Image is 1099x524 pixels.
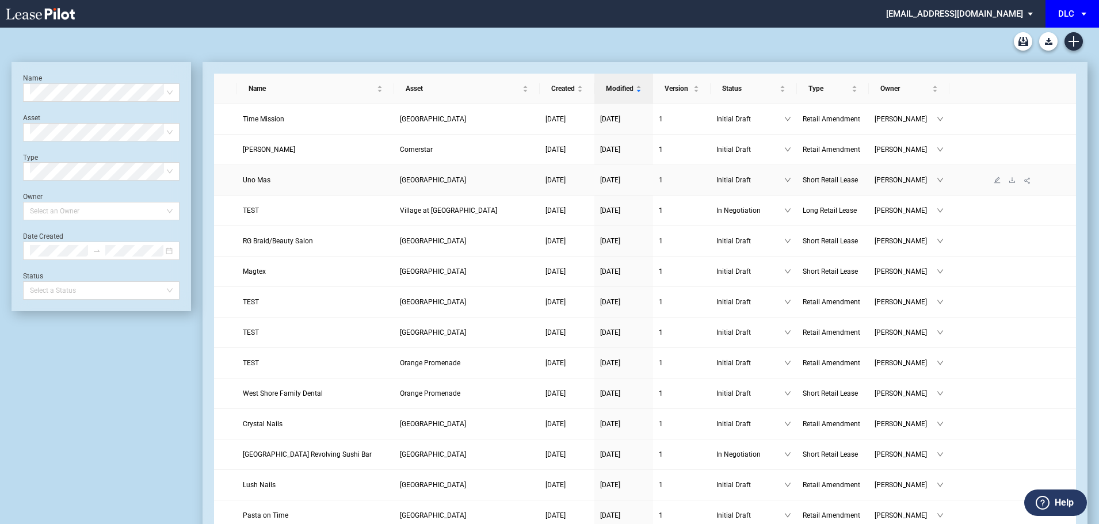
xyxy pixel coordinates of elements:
span: [PERSON_NAME] [875,388,937,399]
span: [DATE] [545,511,566,519]
a: TEST [243,296,388,308]
span: [PERSON_NAME] [875,174,937,186]
span: down [937,420,944,427]
th: Created [540,74,594,104]
a: 1 [659,144,705,155]
th: Modified [594,74,653,104]
span: down [937,359,944,366]
a: [DATE] [600,418,647,430]
span: 1 [659,298,663,306]
a: 1 [659,388,705,399]
span: down [784,481,791,488]
span: Initial Draft [716,266,784,277]
span: Initial Draft [716,144,784,155]
span: [DATE] [600,481,620,489]
a: [DATE] [545,205,589,216]
span: down [937,329,944,336]
a: [PERSON_NAME] [243,144,388,155]
span: [DATE] [600,267,620,276]
span: [PERSON_NAME] [875,357,937,369]
button: Download Blank Form [1039,32,1058,51]
span: [DATE] [600,359,620,367]
a: RG Braid/Beauty Salon [243,235,388,247]
span: Uno Mas [243,176,270,184]
span: [PERSON_NAME] [875,418,937,430]
span: Initial Draft [716,235,784,247]
a: [GEOGRAPHIC_DATA] [400,266,534,277]
span: [DATE] [600,511,620,519]
span: down [784,177,791,183]
a: [DATE] [600,479,647,491]
span: down [937,268,944,275]
a: Retail Amendment [803,144,863,155]
span: Ashley Boutique [243,146,295,154]
span: In Negotiation [716,205,784,216]
span: down [937,451,944,458]
span: 1 [659,481,663,489]
a: [DATE] [600,388,647,399]
span: TEST [243,359,259,367]
a: 1 [659,296,705,308]
span: Crystal Nails [243,420,283,428]
a: 1 [659,113,705,125]
span: down [937,481,944,488]
span: Retail Amendment [803,146,860,154]
label: Help [1055,495,1074,510]
label: Owner [23,193,43,201]
label: Asset [23,114,40,122]
a: Retail Amendment [803,418,863,430]
a: TEST [243,205,388,216]
a: [GEOGRAPHIC_DATA] Revolving Sushi Bar [243,449,388,460]
span: Short Retail Lease [803,389,858,397]
span: down [784,268,791,275]
span: 1 [659,511,663,519]
span: 1 [659,420,663,428]
span: down [784,451,791,458]
a: [DATE] [545,479,589,491]
a: [GEOGRAPHIC_DATA] [400,235,534,247]
span: Lush Nails [243,481,276,489]
span: down [937,116,944,123]
a: [DATE] [545,510,589,521]
span: TEST [243,206,259,215]
span: Initial Draft [716,418,784,430]
a: Cornerstar [400,144,534,155]
span: [DATE] [545,298,566,306]
span: Modified [606,83,634,94]
a: Orange Promenade [400,357,534,369]
span: [DATE] [545,450,566,458]
span: edit [994,177,1001,183]
a: 1 [659,418,705,430]
span: [DATE] [545,267,566,276]
span: Silas Creek Crossing [400,176,466,184]
th: Version [653,74,711,104]
span: Wood Ridge Plaza [400,267,466,276]
a: Retail Amendment [803,327,863,338]
span: [DATE] [600,298,620,306]
a: [DATE] [600,144,647,155]
a: [DATE] [545,144,589,155]
span: Time Mission [243,115,284,123]
span: Initial Draft [716,510,784,521]
a: Long Retail Lease [803,205,863,216]
a: Pasta on Time [243,510,388,521]
span: 1 [659,237,663,245]
span: 1 [659,389,663,397]
span: [DATE] [600,450,620,458]
span: Randhurst Village [400,115,466,123]
th: Name [237,74,394,104]
span: Owner [880,83,930,94]
a: [GEOGRAPHIC_DATA] [400,479,534,491]
span: [PERSON_NAME] [875,235,937,247]
a: [DATE] [545,174,589,186]
span: swap-right [93,247,101,255]
span: Retail Amendment [803,359,860,367]
span: [DATE] [545,481,566,489]
a: Retail Amendment [803,357,863,369]
span: [PERSON_NAME] [875,113,937,125]
a: 1 [659,449,705,460]
span: Retail Amendment [803,511,860,519]
a: [DATE] [600,357,647,369]
a: [DATE] [545,388,589,399]
a: Short Retail Lease [803,266,863,277]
